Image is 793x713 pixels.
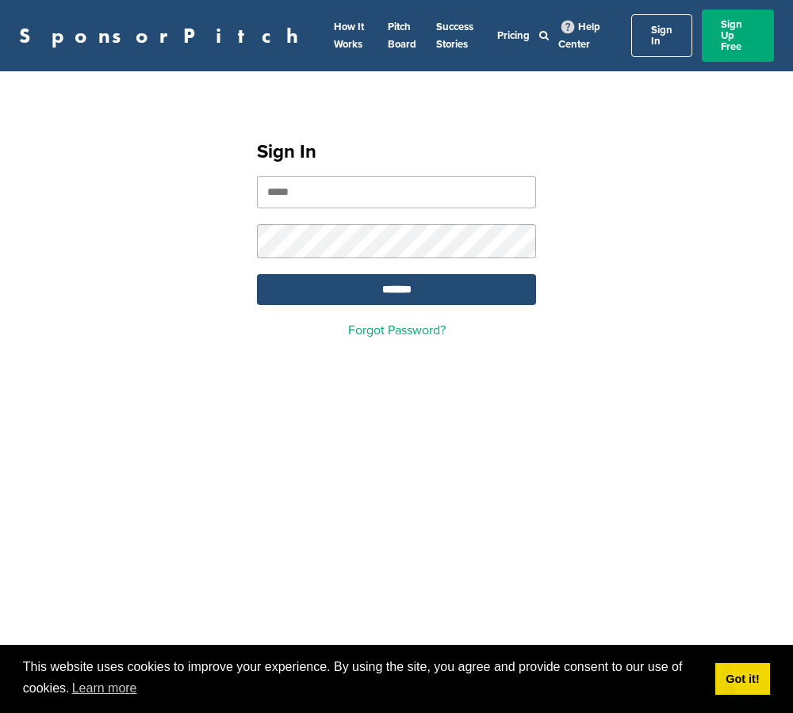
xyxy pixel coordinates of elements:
[388,21,416,51] a: Pitch Board
[558,17,600,54] a: Help Center
[497,29,530,42] a: Pricing
[257,138,536,166] h1: Sign In
[730,650,780,700] iframe: Button to launch messaging window
[23,658,703,700] span: This website uses cookies to improve your experience. By using the site, you agree and provide co...
[19,25,308,46] a: SponsorPitch
[631,14,692,57] a: Sign In
[334,21,364,51] a: How It Works
[715,663,770,695] a: dismiss cookie message
[348,322,446,338] a: Forgot Password?
[702,10,774,62] a: Sign Up Free
[70,677,140,700] a: learn more about cookies
[436,21,473,51] a: Success Stories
